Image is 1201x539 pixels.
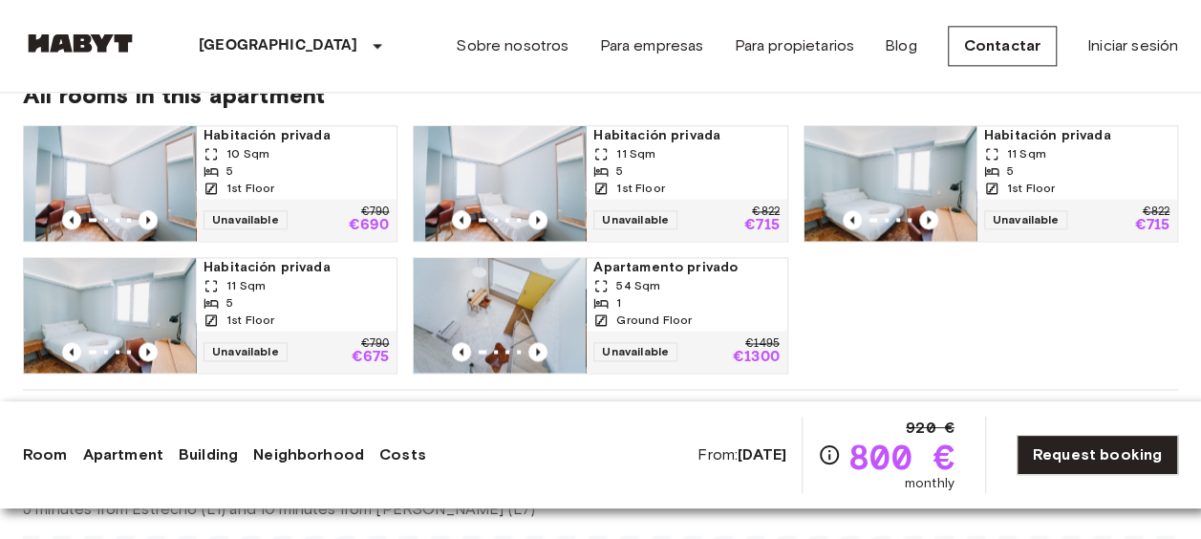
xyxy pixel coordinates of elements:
[528,342,547,361] button: Previous image
[452,342,471,361] button: Previous image
[616,312,692,329] span: Ground Floor
[616,162,623,180] span: 5
[413,257,787,374] a: Marketing picture of unit ES-15-025-002-01HPrevious imagePrevious imageApartamento privado54 Sqm1...
[139,342,158,361] button: Previous image
[23,499,1178,520] span: 5 minutes from Estrecho (L1) and 10 minutes from [PERSON_NAME] (L7)
[1007,180,1055,197] span: 1st Floor
[616,180,664,197] span: 1st Floor
[23,443,68,466] a: Room
[361,206,389,218] p: €790
[452,210,471,229] button: Previous image
[379,443,426,466] a: Costs
[745,338,780,350] p: €1495
[23,81,1178,110] span: All rooms in this apartment
[885,34,917,57] a: Blog
[738,445,786,464] b: [DATE]
[984,126,1169,145] span: Habitación privada
[253,443,364,466] a: Neighborhood
[593,210,677,229] span: Unavailable
[204,342,288,361] span: Unavailable
[599,34,703,57] a: Para empresas
[226,312,274,329] span: 1st Floor
[593,342,677,361] span: Unavailable
[752,206,779,218] p: €822
[804,125,1178,242] a: Marketing picture of unit ES-15-032-002-02HPrevious imagePrevious imageHabitación privada11 Sqm51...
[179,443,238,466] a: Building
[616,145,655,162] span: 11 Sqm
[919,210,938,229] button: Previous image
[818,443,841,466] svg: Check cost overview for full price breakdown. Please note that discounts apply to new joiners onl...
[948,26,1057,66] a: Contactar
[593,258,779,277] span: Apartamento privado
[906,417,954,440] span: 920 €
[848,440,954,474] span: 800 €
[1143,206,1169,218] p: €822
[23,125,397,242] a: Marketing picture of unit ES-15-032-002-04HPrevious imagePrevious imageHabitación privada10 Sqm51...
[23,33,138,53] img: Habyt
[733,350,780,365] p: €1300
[744,218,780,233] p: €715
[1007,145,1046,162] span: 11 Sqm
[843,210,862,229] button: Previous image
[616,294,621,312] span: 1
[593,126,779,145] span: Habitación privada
[905,474,954,493] span: monthly
[199,34,358,57] p: [GEOGRAPHIC_DATA]
[226,277,266,294] span: 11 Sqm
[616,277,660,294] span: 54 Sqm
[204,258,389,277] span: Habitación privada
[226,294,233,312] span: 5
[139,210,158,229] button: Previous image
[62,210,81,229] button: Previous image
[226,145,269,162] span: 10 Sqm
[204,126,389,145] span: Habitación privada
[226,162,233,180] span: 5
[23,257,397,374] a: Marketing picture of unit ES-15-032-002-01HPrevious imagePrevious imageHabitación privada11 Sqm51...
[804,126,976,241] img: Marketing picture of unit ES-15-032-002-02H
[24,258,196,373] img: Marketing picture of unit ES-15-032-002-01H
[734,34,854,57] a: Para propietarios
[697,444,786,465] span: From:
[349,218,390,233] p: €690
[413,125,787,242] a: Marketing picture of unit ES-15-032-002-03HPrevious imagePrevious imageHabitación privada11 Sqm51...
[1087,34,1178,57] a: Iniciar sesión
[1017,435,1178,475] a: Request booking
[984,210,1068,229] span: Unavailable
[528,210,547,229] button: Previous image
[62,342,81,361] button: Previous image
[1007,162,1014,180] span: 5
[204,210,288,229] span: Unavailable
[456,34,568,57] a: Sobre nosotros
[414,126,586,241] img: Marketing picture of unit ES-15-032-002-03H
[24,126,196,241] img: Marketing picture of unit ES-15-032-002-04H
[1134,218,1169,233] p: €715
[414,258,586,373] img: Marketing picture of unit ES-15-025-002-01H
[361,338,389,350] p: €790
[83,443,163,466] a: Apartment
[352,350,390,365] p: €675
[226,180,274,197] span: 1st Floor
